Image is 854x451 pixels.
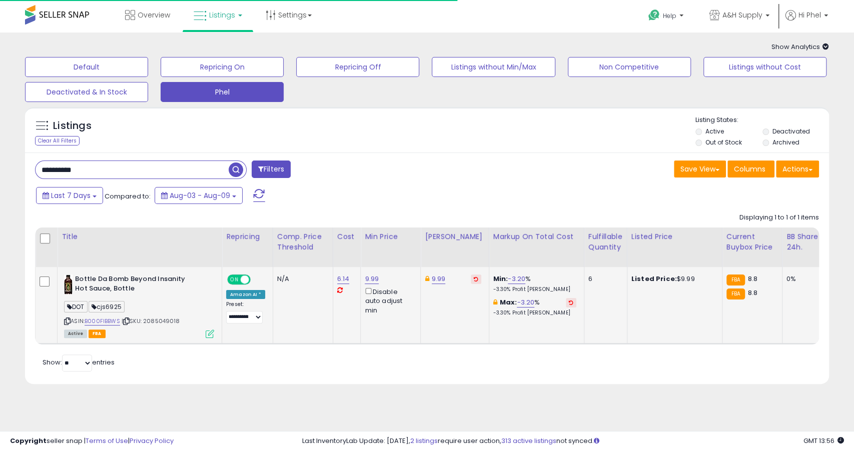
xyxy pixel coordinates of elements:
[432,274,446,284] a: 9.99
[489,227,584,267] th: The percentage added to the cost of goods (COGS) that forms the calculator for Min & Max prices.
[277,231,329,252] div: Comp. Price Threshold
[53,119,92,133] h5: Listings
[10,436,47,445] strong: Copyright
[726,231,778,252] div: Current Buybox Price
[64,329,87,338] span: All listings currently available for purchase on Amazon
[226,231,269,242] div: Repricing
[786,274,819,283] div: 0%
[209,10,235,20] span: Listings
[25,57,148,77] button: Default
[64,301,88,312] span: DOT
[249,275,265,284] span: OFF
[85,317,120,325] a: B000FIBBWS
[410,436,437,445] a: 2 listings
[64,274,214,337] div: ASIN:
[500,297,517,307] b: Max:
[105,191,151,201] span: Compared to:
[631,274,677,283] b: Listed Price:
[726,288,745,299] small: FBA
[302,436,844,446] div: Last InventoryLab Update: [DATE], require user action, not synced.
[785,10,828,32] a: Hi Phel
[705,127,724,135] label: Active
[772,138,799,146] label: Archived
[337,231,357,242] div: Cost
[365,286,413,315] div: Disable auto adjust min
[170,190,230,200] span: Aug-03 - Aug-09
[786,231,823,252] div: BB Share 24h.
[631,274,714,283] div: $9.99
[493,298,576,316] div: %
[508,274,525,284] a: -3.20
[631,231,718,242] div: Listed Price
[747,274,757,283] span: 8.8
[161,57,284,77] button: Repricing On
[43,357,115,367] span: Show: entries
[86,436,128,445] a: Terms of Use
[64,274,73,294] img: 41f31iMXeqL._SL40_.jpg
[35,136,80,145] div: Clear All Filters
[75,274,197,295] b: Bottle Da Bomb Beyond Insanity Hot Sauce, Bottle
[138,10,170,20] span: Overview
[62,231,218,242] div: Title
[252,160,291,178] button: Filters
[674,160,726,177] button: Save View
[51,190,91,200] span: Last 7 Days
[726,274,745,285] small: FBA
[432,57,555,77] button: Listings without Min/Max
[365,274,379,284] a: 9.99
[517,297,534,307] a: -3.20
[648,9,660,21] i: Get Help
[228,275,241,284] span: ON
[739,213,819,222] div: Displaying 1 to 1 of 1 items
[89,329,106,338] span: FBA
[588,231,623,252] div: Fulfillable Quantity
[36,187,103,204] button: Last 7 Days
[122,317,180,325] span: | SKU: 2085049018
[722,10,762,20] span: A&H Supply
[776,160,819,177] button: Actions
[493,286,576,293] p: -3.30% Profit [PERSON_NAME]
[747,288,757,297] span: 8.8
[727,160,774,177] button: Columns
[493,231,580,242] div: Markup on Total Cost
[365,231,416,242] div: Min Price
[703,57,826,77] button: Listings without Cost
[296,57,419,77] button: Repricing Off
[734,164,765,174] span: Columns
[155,187,243,204] button: Aug-03 - Aug-09
[161,82,284,102] button: Phel
[798,10,821,20] span: Hi Phel
[803,436,844,445] span: 2025-08-17 13:56 GMT
[568,57,691,77] button: Non Competitive
[425,231,484,242] div: [PERSON_NAME]
[493,274,576,293] div: %
[25,82,148,102] button: Deactivated & In Stock
[772,127,809,135] label: Deactivated
[10,436,174,446] div: seller snap | |
[705,138,742,146] label: Out of Stock
[226,290,265,299] div: Amazon AI *
[493,274,508,283] b: Min:
[493,309,576,316] p: -3.30% Profit [PERSON_NAME]
[89,301,125,312] span: cjs6925
[663,11,676,20] span: Help
[771,42,829,51] span: Show Analytics
[588,274,619,283] div: 6
[226,301,265,323] div: Preset:
[640,1,693,32] a: Help
[130,436,174,445] a: Privacy Policy
[501,436,556,445] a: 313 active listings
[277,274,325,283] div: N/A
[695,115,829,125] p: Listing States:
[337,274,350,284] a: 6.14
